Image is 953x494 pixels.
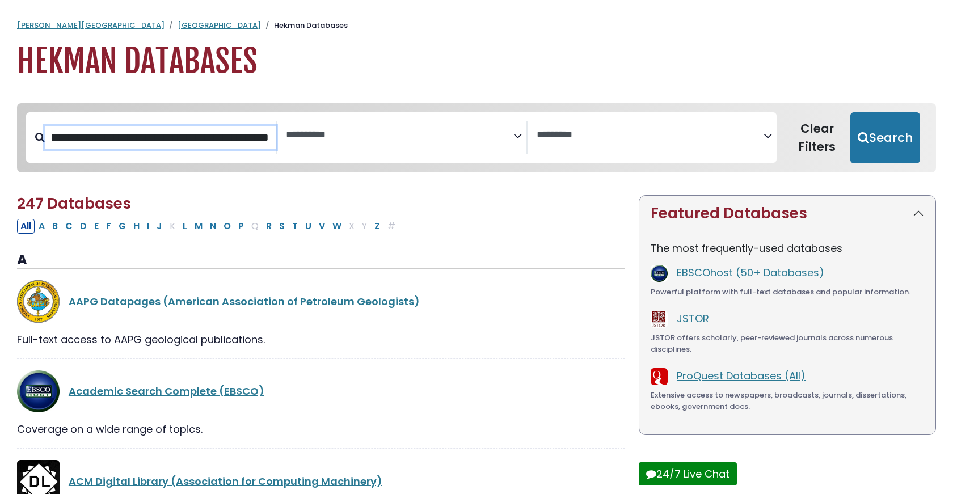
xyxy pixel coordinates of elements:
h1: Hekman Databases [17,43,936,81]
span: 247 Databases [17,193,131,214]
button: 24/7 Live Chat [639,462,737,485]
a: Academic Search Complete (EBSCO) [69,384,264,398]
button: Filter Results U [302,219,315,234]
button: Filter Results F [103,219,115,234]
button: Filter Results D [77,219,90,234]
button: Clear Filters [783,112,850,163]
h3: A [17,252,625,269]
a: EBSCOhost (50+ Databases) [677,265,824,280]
p: The most frequently-used databases [651,240,924,256]
a: [PERSON_NAME][GEOGRAPHIC_DATA] [17,20,165,31]
a: ProQuest Databases (All) [677,369,806,383]
div: JSTOR offers scholarly, peer-reviewed journals across numerous disciplines. [651,332,924,354]
button: Filter Results Z [371,219,383,234]
button: Filter Results A [35,219,48,234]
div: Full-text access to AAPG geological publications. [17,332,625,347]
textarea: Search [537,129,764,141]
nav: Search filters [17,103,936,172]
button: Filter Results E [91,219,102,234]
button: Filter Results R [263,219,275,234]
input: Search database by title or keyword [45,126,276,149]
button: Featured Databases [639,196,935,231]
div: Alpha-list to filter by first letter of database name [17,218,400,233]
button: Filter Results N [206,219,220,234]
button: Filter Results T [289,219,301,234]
a: [GEOGRAPHIC_DATA] [178,20,261,31]
button: Filter Results I [144,219,153,234]
a: JSTOR [677,311,709,326]
div: Extensive access to newspapers, broadcasts, journals, dissertations, ebooks, government docs. [651,390,924,412]
button: Filter Results C [62,219,76,234]
a: ACM Digital Library (Association for Computing Machinery) [69,474,382,488]
button: Filter Results H [130,219,143,234]
a: AAPG Datapages (American Association of Petroleum Geologists) [69,294,420,309]
button: Filter Results B [49,219,61,234]
div: Coverage on a wide range of topics. [17,421,625,437]
button: Filter Results L [179,219,191,234]
button: All [17,219,35,234]
nav: breadcrumb [17,20,936,31]
button: Filter Results G [115,219,129,234]
button: Filter Results P [235,219,247,234]
button: Filter Results M [191,219,206,234]
div: Powerful platform with full-text databases and popular information. [651,286,924,298]
button: Filter Results V [315,219,328,234]
button: Filter Results O [220,219,234,234]
button: Filter Results W [329,219,345,234]
textarea: Search [286,129,513,141]
button: Filter Results S [276,219,288,234]
li: Hekman Databases [261,20,348,31]
button: Filter Results J [153,219,166,234]
button: Submit for Search Results [850,112,920,163]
